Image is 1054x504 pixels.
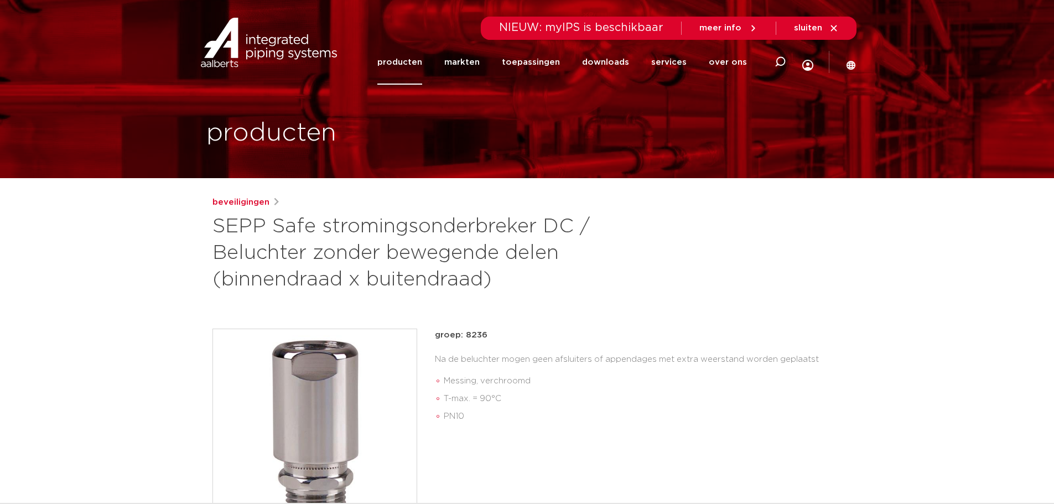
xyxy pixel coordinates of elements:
[651,40,687,85] a: services
[435,329,842,342] p: groep: 8236
[377,40,422,85] a: producten
[794,23,839,33] a: sluiten
[444,390,842,408] li: T-max. = 90°C
[699,23,758,33] a: meer info
[444,372,842,390] li: Messing, verchroomd
[435,351,842,430] div: Na de beluchter mogen geen afsluiters of appendages met extra weerstand worden geplaatst
[699,24,741,32] span: meer info
[212,214,628,293] h1: SEPP Safe stromingsonderbreker DC / Beluchter zonder bewegende delen (binnendraad x buitendraad)
[499,22,663,33] span: NIEUW: myIPS is beschikbaar
[502,40,560,85] a: toepassingen
[444,408,842,425] li: PN10
[377,40,747,85] nav: Menu
[582,40,629,85] a: downloads
[212,196,269,209] a: beveiligingen
[802,37,813,88] div: my IPS
[444,40,480,85] a: markten
[206,116,336,151] h1: producten
[794,24,822,32] span: sluiten
[709,40,747,85] a: over ons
